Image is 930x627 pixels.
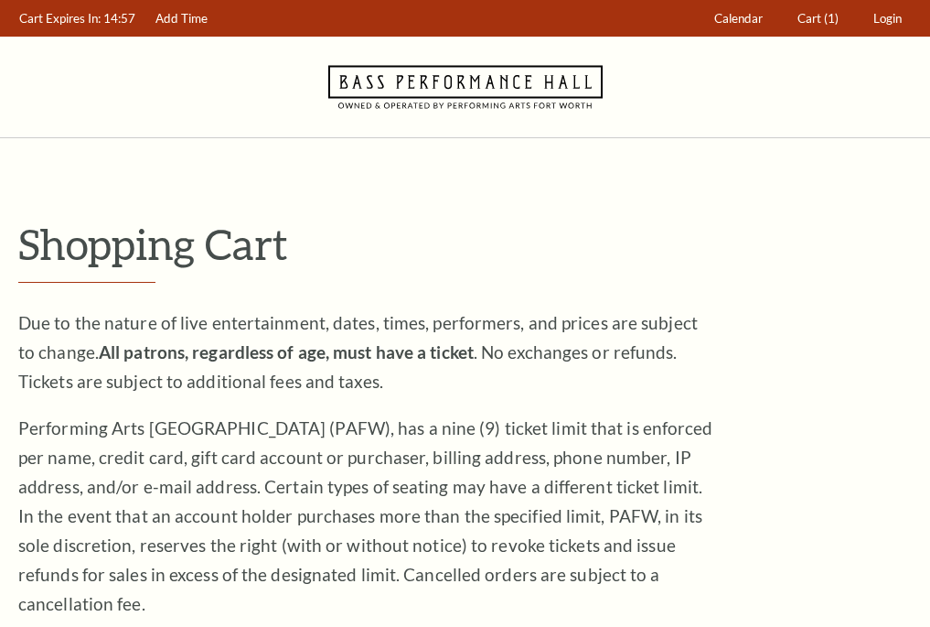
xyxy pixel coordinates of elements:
[873,11,902,26] span: Login
[797,11,821,26] span: Cart
[789,1,848,37] a: Cart (1)
[824,11,839,26] span: (1)
[18,312,698,392] span: Due to the nature of live entertainment, dates, times, performers, and prices are subject to chan...
[103,11,135,26] span: 14:57
[147,1,217,37] a: Add Time
[99,341,474,362] strong: All patrons, regardless of age, must have a ticket
[706,1,772,37] a: Calendar
[19,11,101,26] span: Cart Expires In:
[865,1,911,37] a: Login
[18,221,912,267] p: Shopping Cart
[714,11,763,26] span: Calendar
[18,414,713,619] p: Performing Arts [GEOGRAPHIC_DATA] (PAFW), has a nine (9) ticket limit that is enforced per name, ...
